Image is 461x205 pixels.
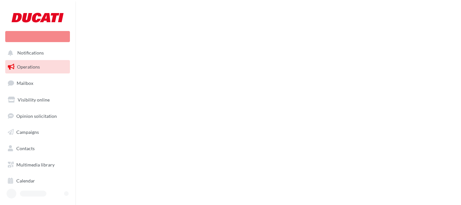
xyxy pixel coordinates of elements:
a: Visibility online [4,93,71,107]
span: Opinion solicitation [16,113,57,118]
span: Campaigns [16,129,39,135]
a: Opinion solicitation [4,109,71,123]
span: Visibility online [18,97,50,102]
span: Notifications [17,50,44,56]
a: Operations [4,60,71,74]
div: New campaign [5,31,70,42]
a: Multimedia library [4,158,71,172]
a: Campaigns [4,125,71,139]
a: Mailbox [4,76,71,90]
span: Calendar [16,178,35,183]
a: Calendar [4,174,71,188]
a: Contacts [4,142,71,155]
span: Mailbox [17,80,33,86]
span: Multimedia library [16,162,55,167]
span: Operations [17,64,40,70]
span: Contacts [16,146,35,151]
